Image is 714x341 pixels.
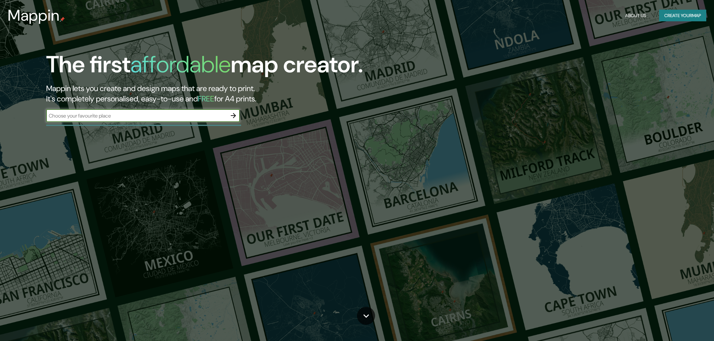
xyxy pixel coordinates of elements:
[46,51,363,83] h1: The first map creator.
[46,112,227,119] input: Choose your favourite place
[657,316,707,334] iframe: Help widget launcher
[130,49,231,79] h1: affordable
[8,6,60,25] h3: Mappin
[623,10,649,22] button: About Us
[60,17,65,22] img: mappin-pin
[46,83,403,104] h2: Mappin lets you create and design maps that are ready to print. It's completely personalised, eas...
[659,10,706,22] button: Create yourmap
[198,94,214,104] h5: FREE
